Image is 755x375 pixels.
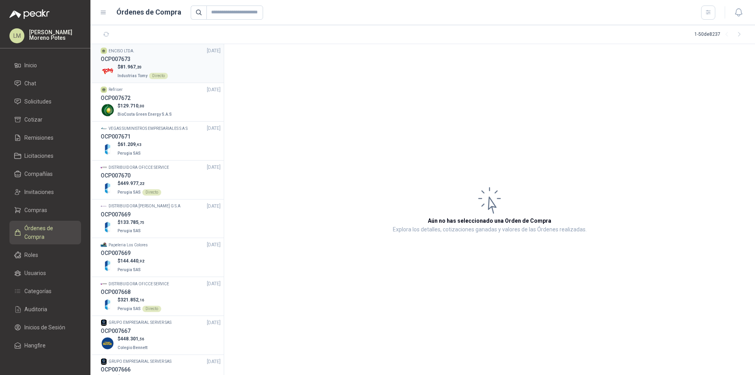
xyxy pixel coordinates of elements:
[24,97,52,106] span: Solicitudes
[101,336,114,350] img: Company Logo
[24,188,54,196] span: Invitaciones
[24,79,36,88] span: Chat
[138,104,144,108] span: ,00
[120,103,144,109] span: 129.710
[24,206,47,214] span: Compras
[101,94,131,102] h3: OCP007672
[9,338,81,353] a: Hangfire
[120,181,144,186] span: 449.977
[9,148,81,163] a: Licitaciones
[207,125,221,132] span: [DATE]
[101,47,221,79] a: ENCISO LTDA.[DATE] OCP007673Company Logo$81.967,20Industrias TomyDirecto
[142,189,161,196] div: Directo
[118,257,144,265] p: $
[118,151,141,155] span: Perugia SAS
[9,221,81,244] a: Órdenes de Compra
[120,142,142,147] span: 61.209
[120,64,142,70] span: 81.967
[24,305,47,314] span: Auditoria
[101,288,131,296] h3: OCP007668
[118,180,161,187] p: $
[9,130,81,145] a: Remisiones
[24,115,42,124] span: Cotizar
[138,220,144,225] span: ,75
[118,307,141,311] span: Perugia SAS
[101,164,221,196] a: Company LogoDISTRIBUIDORA OFICCE SERVICE[DATE] OCP007670Company Logo$449.977,22Perugia SASDirecto
[9,112,81,127] a: Cotizar
[24,133,53,142] span: Remisiones
[109,87,123,93] p: Refriser
[24,224,74,241] span: Órdenes de Compra
[120,258,144,264] span: 144.440
[9,76,81,91] a: Chat
[136,142,142,147] span: ,43
[207,203,221,210] span: [DATE]
[101,126,107,132] img: Company Logo
[138,181,144,186] span: ,22
[101,55,131,63] h3: OCP007673
[118,63,168,71] p: $
[24,323,65,332] span: Inicios de Sesión
[101,65,114,78] img: Company Logo
[101,259,114,272] img: Company Logo
[109,281,169,287] p: DISTRIBUIDORA OFICCE SERVICE
[101,242,107,248] img: Company Logo
[120,220,144,225] span: 133.785
[101,297,114,311] img: Company Logo
[101,220,114,234] img: Company Logo
[109,164,169,171] p: DISTRIBUIDORA OFICCE SERVICE
[694,28,746,41] div: 1 - 50 de 8237
[9,28,24,43] div: LM
[138,298,144,302] span: ,16
[109,320,171,326] p: GRUPO EMPRESARIAL SERVER SAS
[24,269,46,277] span: Usuarios
[9,284,81,299] a: Categorías
[149,73,168,79] div: Directo
[207,358,221,366] span: [DATE]
[101,181,114,195] img: Company Logo
[9,9,50,19] img: Logo peakr
[118,219,144,226] p: $
[101,86,221,118] a: Refriser[DATE] OCP007672Company Logo$129.710,00BioCosta Green Energy S.A.S
[118,141,142,148] p: $
[101,281,107,287] img: Company Logo
[9,58,81,73] a: Inicio
[24,341,46,350] span: Hangfire
[207,47,221,55] span: [DATE]
[118,229,141,233] span: Perugia SAS
[109,48,134,54] p: ENCISO LTDA.
[207,241,221,249] span: [DATE]
[207,164,221,171] span: [DATE]
[109,242,148,248] p: Papeleria Los Colores
[118,190,141,194] span: Perugia SAS
[101,164,107,170] img: Company Logo
[118,102,173,110] p: $
[24,61,37,70] span: Inicio
[101,203,107,209] img: Company Logo
[9,185,81,200] a: Invitaciones
[101,142,114,156] img: Company Logo
[101,358,107,365] img: Company Logo
[101,280,221,312] a: Company LogoDISTRIBUIDORA OFICCE SERVICE[DATE] OCP007668Company Logo$321.852,16Perugia SASDirecto
[109,358,171,365] p: GRUPO EMPRESARIAL SERVER SAS
[109,203,180,209] p: DISTRIBUIDORA [PERSON_NAME] G S.A
[428,216,551,225] h3: Aún no has seleccionado una Orden de Compra
[120,297,144,303] span: 321.852
[120,336,144,342] span: 448.301
[101,327,131,335] h3: OCP007667
[24,151,53,160] span: Licitaciones
[118,74,147,78] span: Industrias Tomy
[116,7,181,18] h1: Órdenes de Compra
[101,319,221,351] a: Company LogoGRUPO EMPRESARIAL SERVER SAS[DATE] OCP007667Company Logo$448.301,56Colegio Bennett
[24,251,38,259] span: Roles
[393,225,587,235] p: Explora los detalles, cotizaciones ganadas y valores de las Órdenes realizadas.
[9,266,81,281] a: Usuarios
[9,320,81,335] a: Inicios de Sesión
[101,171,131,180] h3: OCP007670
[101,320,107,326] img: Company Logo
[9,203,81,218] a: Compras
[24,170,53,178] span: Compañías
[207,280,221,288] span: [DATE]
[24,287,52,296] span: Categorías
[207,86,221,94] span: [DATE]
